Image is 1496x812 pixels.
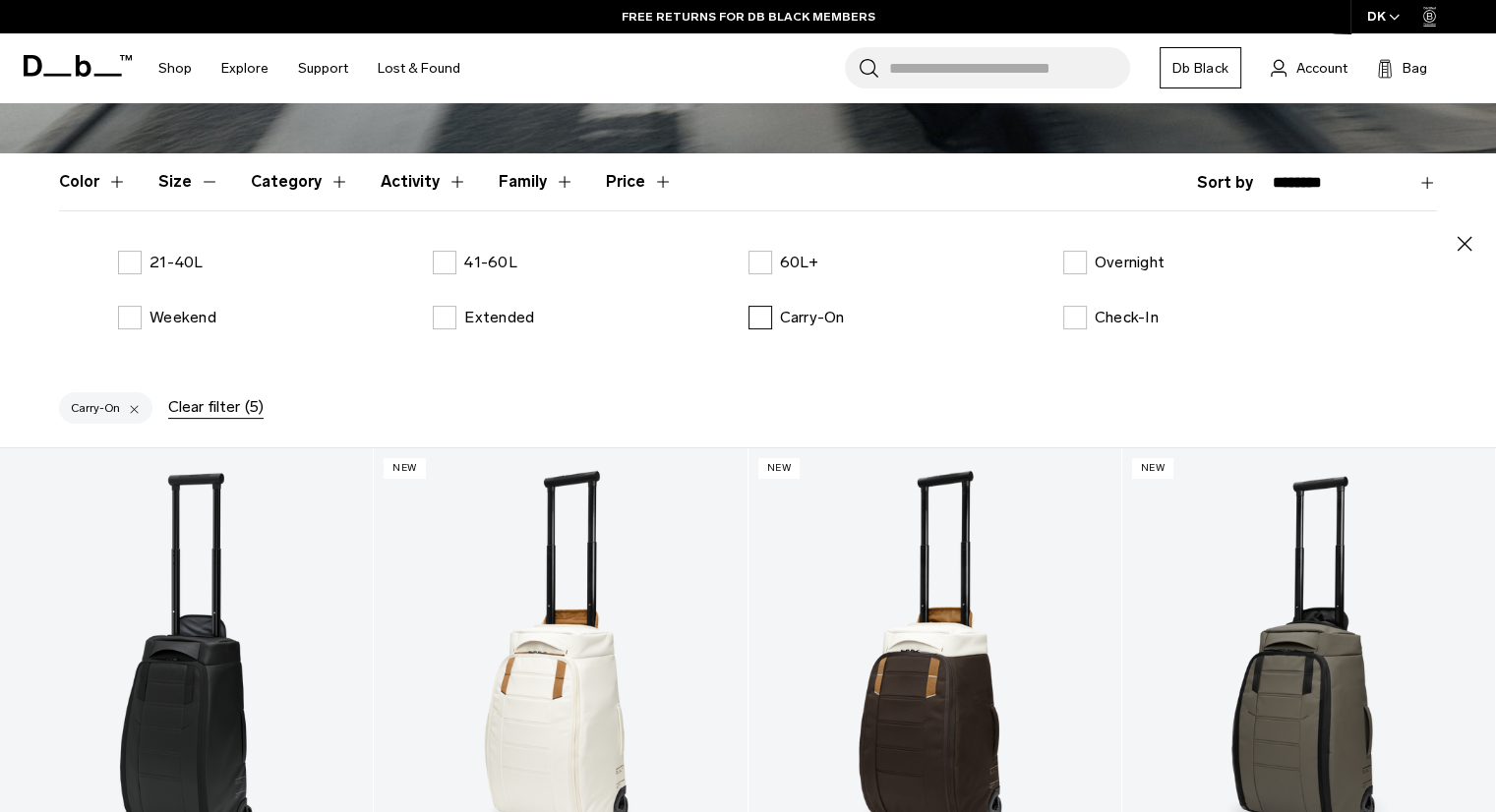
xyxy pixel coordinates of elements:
[780,251,819,274] p: 60L+
[381,153,467,210] button: Toggle Filter
[158,33,192,103] a: Shop
[221,33,269,103] a: Explore
[464,251,517,274] p: 41-60L
[378,33,460,103] a: Lost & Found
[1095,306,1159,329] p: Check-In
[1403,58,1427,79] span: Bag
[168,395,264,419] div: Clear filter
[1132,458,1174,479] p: New
[245,395,264,419] span: (5)
[1377,56,1427,80] button: Bag
[158,153,219,210] button: Toggle Filter
[622,8,875,26] a: FREE RETURNS FOR DB BLACK MEMBERS
[499,153,574,210] button: Toggle Filter
[59,392,152,424] div: Carry-On
[144,33,475,103] nav: Main Navigation
[464,306,534,329] p: Extended
[150,251,204,274] p: 21-40L
[1271,56,1347,80] a: Account
[298,33,348,103] a: Support
[251,153,349,210] button: Toggle Filter
[150,306,216,329] p: Weekend
[1160,47,1241,88] a: Db Black
[606,153,673,210] button: Toggle Price
[1296,58,1347,79] span: Account
[384,458,426,479] p: New
[758,458,801,479] p: New
[780,306,845,329] p: Carry-On
[59,153,127,210] button: Toggle Filter
[1095,251,1165,274] p: Overnight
